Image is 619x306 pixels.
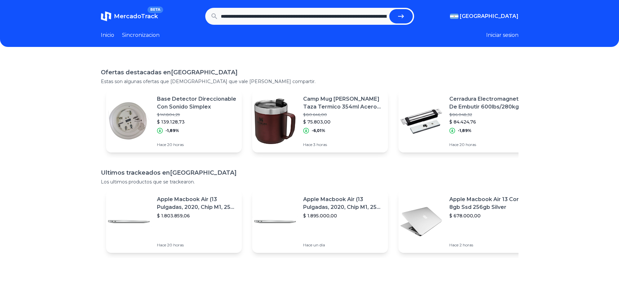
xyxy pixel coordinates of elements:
[101,78,518,85] p: Estas son algunas ofertas que [DEMOGRAPHIC_DATA] que vale [PERSON_NAME] compartir.
[101,31,114,39] a: Inicio
[106,98,152,144] img: Featured image
[252,199,298,244] img: Featured image
[157,242,237,248] p: Hace 20 horas
[101,168,518,177] h1: Ultimos trackeados en [GEOGRAPHIC_DATA]
[398,190,534,253] a: Featured imageApple Macbook Air 13 Core I5 8gb Ssd 256gb Silver$ 678.000,00Hace 2 horas
[303,119,383,125] p: $ 75.803,00
[101,68,518,77] h1: Ofertas destacadas en [GEOGRAPHIC_DATA]
[449,212,529,219] p: $ 678.000,00
[122,31,160,39] a: Sincronizacion
[157,142,237,147] p: Hace 20 horas
[114,13,158,20] span: MercadoTrack
[165,128,179,133] p: -1,89%
[449,196,529,211] p: Apple Macbook Air 13 Core I5 8gb Ssd 256gb Silver
[106,190,242,253] a: Featured imageApple Macbook Air (13 Pulgadas, 2020, Chip M1, 256 Gb De Ssd, 8 Gb De Ram) - Plata$...
[303,212,383,219] p: $ 1.895.000,00
[157,119,237,125] p: $ 139.128,73
[398,199,444,244] img: Featured image
[449,119,529,125] p: $ 84.424,76
[303,196,383,211] p: Apple Macbook Air (13 Pulgadas, 2020, Chip M1, 256 Gb De Ssd, 8 Gb De Ram) - Plata
[449,142,529,147] p: Hace 20 horas
[157,112,237,117] p: $ 141.804,29
[157,212,237,219] p: $ 1.803.859,06
[106,90,242,153] a: Featured imageBase Detector Direccionable Con Sonido Simplex$ 141.804,29$ 139.128,73-1,89%Hace 20...
[312,128,325,133] p: -6,01%
[252,190,388,253] a: Featured imageApple Macbook Air (13 Pulgadas, 2020, Chip M1, 256 Gb De Ssd, 8 Gb De Ram) - Plata$...
[303,95,383,111] p: Camp Mug [PERSON_NAME] Taza Termico 354ml Acero Inoxidable
[398,90,534,153] a: Featured imageCerradura Electromagnetica De Embutir 600lbs/280kgs-12volts$ 86.048,32$ 84.424,76-1...
[458,128,472,133] p: -1,89%
[449,112,529,117] p: $ 86.048,32
[450,14,458,19] img: Argentina
[252,98,298,144] img: Featured image
[101,11,111,22] img: MercadoTrack
[303,242,383,248] p: Hace un día
[157,95,237,111] p: Base Detector Direccionable Con Sonido Simplex
[449,242,529,248] p: Hace 2 horas
[449,95,529,111] p: Cerradura Electromagnetica De Embutir 600lbs/280kgs-12volts
[147,7,163,13] span: BETA
[106,199,152,244] img: Featured image
[101,179,518,185] p: Los ultimos productos que se trackearon.
[450,12,518,20] button: [GEOGRAPHIC_DATA]
[303,142,383,147] p: Hace 3 horas
[460,12,518,20] span: [GEOGRAPHIC_DATA]
[486,31,518,39] button: Iniciar sesion
[101,11,158,22] a: MercadoTrackBETA
[252,90,388,153] a: Featured imageCamp Mug [PERSON_NAME] Taza Termico 354ml Acero Inoxidable$ 80.646,00$ 75.803,00-6,...
[303,112,383,117] p: $ 80.646,00
[398,98,444,144] img: Featured image
[157,196,237,211] p: Apple Macbook Air (13 Pulgadas, 2020, Chip M1, 256 Gb De Ssd, 8 Gb De Ram) - Plata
